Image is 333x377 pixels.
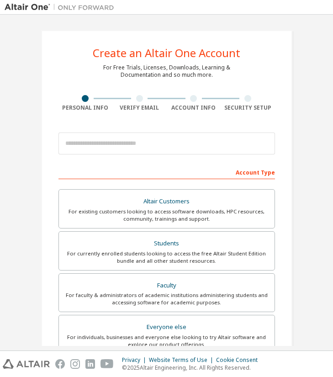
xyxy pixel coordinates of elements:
[216,356,263,364] div: Cookie Consent
[64,195,269,208] div: Altair Customers
[5,3,119,12] img: Altair One
[122,356,149,364] div: Privacy
[70,359,80,369] img: instagram.svg
[149,356,216,364] div: Website Terms of Use
[3,359,50,369] img: altair_logo.svg
[58,165,275,179] div: Account Type
[93,48,240,58] div: Create an Altair One Account
[112,104,167,112] div: Verify Email
[64,321,269,334] div: Everyone else
[167,104,221,112] div: Account Info
[58,104,113,112] div: Personal Info
[100,359,114,369] img: youtube.svg
[122,364,263,372] p: © 2025 Altair Engineering, Inc. All Rights Reserved.
[64,208,269,223] div: For existing customers looking to access software downloads, HPC resources, community, trainings ...
[55,359,65,369] img: facebook.svg
[64,334,269,348] div: For individuals, businesses and everyone else looking to try Altair software and explore our prod...
[85,359,95,369] img: linkedin.svg
[64,237,269,250] div: Students
[103,64,230,79] div: For Free Trials, Licenses, Downloads, Learning & Documentation and so much more.
[64,250,269,265] div: For currently enrolled students looking to access the free Altair Student Edition bundle and all ...
[64,292,269,306] div: For faculty & administrators of academic institutions administering students and accessing softwa...
[64,279,269,292] div: Faculty
[221,104,275,112] div: Security Setup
